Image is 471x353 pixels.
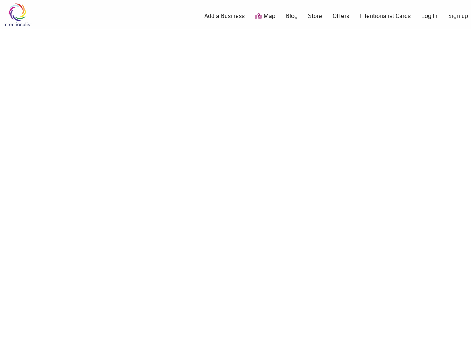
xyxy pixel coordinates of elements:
[308,12,322,20] a: Store
[360,12,411,20] a: Intentionalist Cards
[448,12,468,20] a: Sign up
[204,12,245,20] a: Add a Business
[255,12,275,21] a: Map
[286,12,298,20] a: Blog
[421,12,438,20] a: Log In
[333,12,349,20] a: Offers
